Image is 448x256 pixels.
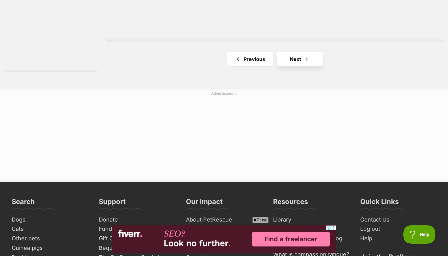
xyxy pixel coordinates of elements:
[112,225,336,253] iframe: Advertisement
[106,52,443,66] nav: Pagination
[9,215,90,225] a: Dogs
[96,215,177,225] a: Donate
[403,225,436,244] iframe: Help Scout Beacon - Open
[9,224,90,234] a: Cats
[75,99,373,176] iframe: Advertisement
[96,224,177,234] a: Fundraise
[273,197,308,210] h3: Resources
[184,215,264,225] a: About PetRescue
[96,234,177,243] a: Gift Cards
[358,224,439,234] a: Log out
[227,52,273,66] a: Previous page
[358,215,439,225] a: Contact Us
[9,243,90,253] a: Guinea pigs
[99,197,126,210] h3: Support
[12,197,35,210] h3: Search
[271,215,352,225] a: Library
[9,234,90,243] a: Other pets
[96,243,177,253] a: Bequests
[252,217,269,223] span: Close
[360,197,399,210] h3: Quick Links
[186,197,223,210] h3: Our Impact
[358,234,439,243] a: Help
[277,52,323,66] a: Next page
